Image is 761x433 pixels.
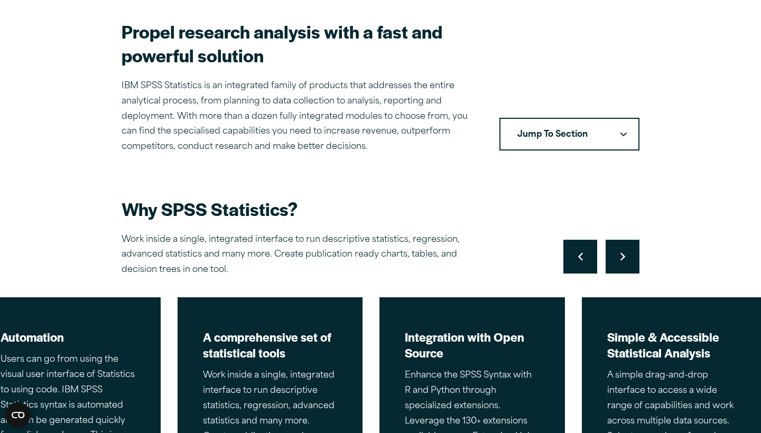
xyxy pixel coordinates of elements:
h2: Integration with Open Source [405,329,540,361]
button: Move to next slide [606,240,639,274]
svg: Right pointing chevron [620,252,625,261]
h2: Why SPSS Statistics? [122,197,491,221]
nav: Table of Contents [499,118,639,150]
button: Open CMP widget [5,402,31,428]
h2: Propel research analysis with a fast and powerful solution [122,20,474,67]
h2: Automation [1,329,135,345]
button: Move to previous slide [563,240,597,274]
svg: Left pointing chevron [578,252,583,261]
p: Work inside a single, integrated interface to run descriptive statistics, regression, advanced st... [122,232,491,278]
h2: Simple & Accessible Statistical Analysis [607,329,742,361]
svg: Downward pointing chevron [620,132,627,137]
h2: A comprehensive set of statistical tools [203,329,338,361]
p: IBM SPSS Statistics is an integrated family of products that addresses the entire analytical proc... [122,79,474,155]
button: Jump To SectionDownward pointing chevron [499,118,639,150]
